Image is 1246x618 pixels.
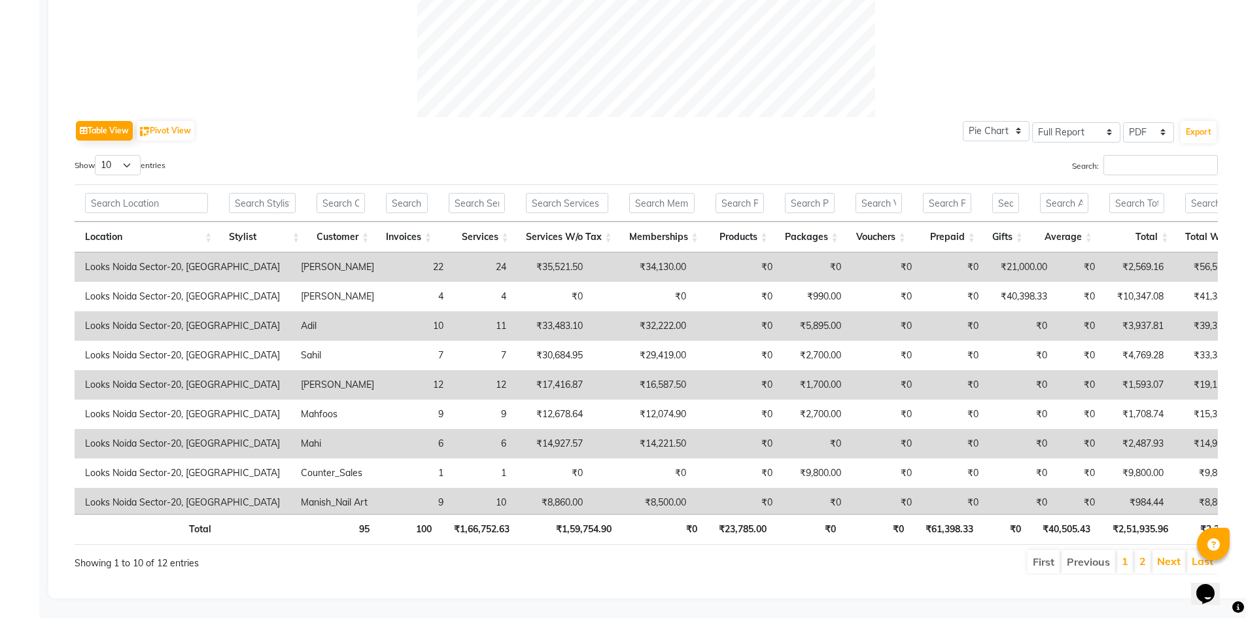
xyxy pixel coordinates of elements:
td: ₹0 [922,252,989,282]
input: Search Gifts [992,193,1019,213]
td: Looks Noida Sector-20, [GEOGRAPHIC_DATA] [75,458,290,488]
td: ₹0 [922,370,989,400]
td: 22 [385,252,454,282]
input: Search Total [1109,193,1165,213]
td: ₹3,937.81 [1105,311,1174,341]
td: ₹0 [922,429,989,458]
th: Location: activate to sort column ascending [75,222,218,252]
td: ₹17,416.87 [517,370,593,400]
td: Looks Noida Sector-20, [GEOGRAPHIC_DATA] [75,252,290,282]
td: ₹5,895.00 [783,311,852,341]
label: Show entries [75,155,165,175]
a: 1 [1122,555,1128,568]
td: 7 [385,341,454,370]
td: ₹30,684.95 [517,341,593,370]
td: ₹33,483.10 [517,311,593,341]
td: ₹0 [1058,252,1105,282]
input: Search Invoices [386,193,428,213]
td: ₹4,769.28 [1105,341,1174,370]
td: ₹40,398.33 [989,282,1058,311]
td: ₹12,074.90 [593,400,697,429]
td: 9 [454,400,517,429]
input: Search Prepaid [923,193,971,213]
td: ₹0 [697,458,783,488]
th: Invoices: activate to sort column ascending [375,222,438,252]
td: Mahfoos [290,400,385,429]
th: Gifts: activate to sort column ascending [982,222,1030,252]
input: Search Products [716,193,764,213]
th: Prepaid: activate to sort column ascending [912,222,982,252]
th: ₹0 [984,514,1031,545]
td: 4 [385,282,454,311]
td: ₹0 [989,488,1058,517]
td: ₹990.00 [783,282,852,311]
td: ₹0 [1058,370,1105,400]
th: ₹40,505.43 [1031,514,1101,545]
input: Search Vouchers [856,193,902,213]
td: Looks Noida Sector-20, [GEOGRAPHIC_DATA] [75,370,290,400]
td: ₹0 [922,282,989,311]
td: ₹0 [989,311,1058,341]
a: Next [1157,555,1181,568]
th: Memberships: activate to sort column ascending [619,222,705,252]
td: ₹0 [697,370,783,400]
td: ₹0 [517,282,593,311]
td: ₹14,221.50 [593,429,697,458]
td: 4 [454,282,517,311]
td: Looks Noida Sector-20, [GEOGRAPHIC_DATA] [75,429,290,458]
td: 1 [454,458,517,488]
td: ₹0 [1058,429,1105,458]
div: Showing 1 to 10 of 12 entries [75,549,540,570]
td: ₹1,593.07 [1105,370,1174,400]
th: Products: activate to sort column ascending [705,222,774,252]
th: Packages: activate to sort column ascending [774,222,845,252]
input: Search Packages [785,193,835,213]
td: 9 [385,400,454,429]
input: Search Location [85,193,208,213]
td: ₹0 [697,252,783,282]
th: Services: activate to sort column ascending [438,222,515,252]
td: ₹0 [1058,282,1105,311]
td: ₹0 [852,488,922,517]
th: ₹0 [777,514,847,545]
td: Mahi [290,429,385,458]
td: ₹35,521.50 [517,252,593,282]
th: ₹0 [846,514,914,545]
button: Pivot View [137,121,194,141]
th: Stylist: activate to sort column ascending [218,222,306,252]
td: ₹0 [989,400,1058,429]
td: 12 [454,370,517,400]
td: ₹0 [783,252,852,282]
td: Manish_Nail Art [290,488,385,517]
td: ₹32,222.00 [593,311,697,341]
td: ₹0 [697,400,783,429]
td: ₹0 [517,458,593,488]
td: ₹984.44 [1105,488,1174,517]
td: ₹0 [989,429,1058,458]
td: Looks Noida Sector-20, [GEOGRAPHIC_DATA] [75,488,290,517]
td: Looks Noida Sector-20, [GEOGRAPHIC_DATA] [75,311,290,341]
td: ₹0 [593,458,697,488]
td: ₹0 [1058,311,1105,341]
th: Vouchers: activate to sort column ascending [845,222,912,252]
td: ₹21,000.00 [989,252,1058,282]
td: ₹0 [852,400,922,429]
input: Search Stylist [229,193,296,213]
th: 100 [380,514,443,545]
td: ₹0 [697,488,783,517]
td: ₹0 [697,341,783,370]
td: ₹0 [852,370,922,400]
td: [PERSON_NAME] [290,252,385,282]
select: Showentries [95,155,141,175]
th: Services W/o Tax: activate to sort column ascending [515,222,619,252]
input: Search: [1103,155,1218,175]
td: 11 [454,311,517,341]
input: Search Customer [317,193,365,213]
td: ₹1,700.00 [783,370,852,400]
td: ₹0 [697,311,783,341]
label: Search: [1072,155,1218,175]
img: pivot.png [140,127,150,137]
iframe: chat widget [1191,566,1233,605]
input: Search Memberships [629,193,695,213]
td: ₹16,587.50 [593,370,697,400]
